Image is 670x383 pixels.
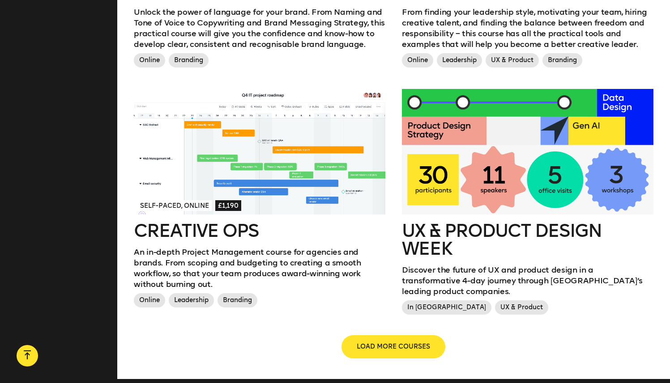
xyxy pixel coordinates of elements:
[134,89,385,311] a: Self-paced, Online£1,190Creative OpsAn in-depth Project Management course for agencies and brands...
[486,53,539,67] span: UX & Product
[215,200,241,211] span: £1,190
[437,53,482,67] span: Leadership
[134,247,385,290] p: An in-depth Project Management course for agencies and brands. From scoping and budgeting to crea...
[134,222,385,240] h2: Creative Ops
[134,7,385,50] p: Unlock the power of language for your brand. From Naming and Tone of Voice to Copywriting and Bra...
[402,222,653,257] h2: UX & Product Design Week
[218,293,257,307] span: Branding
[402,7,653,50] p: From finding your leadership style, motivating your team, hiring creative talent, and finding the...
[134,53,165,67] span: Online
[542,53,582,67] span: Branding
[402,265,653,297] p: Discover the future of UX and product design in a transformative 4-day journey through [GEOGRAPHI...
[169,53,209,67] span: Branding
[495,300,548,315] span: UX & Product
[137,200,212,211] span: Self-paced, Online
[342,336,444,358] button: LOAD MORE COURSES
[402,89,653,318] a: UX & Product Design WeekDiscover the future of UX and product design in a transformative 4-day jo...
[134,293,165,307] span: Online
[402,53,433,67] span: Online
[357,342,430,351] span: LOAD MORE COURSES
[169,293,214,307] span: Leadership
[402,300,491,315] span: In [GEOGRAPHIC_DATA]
